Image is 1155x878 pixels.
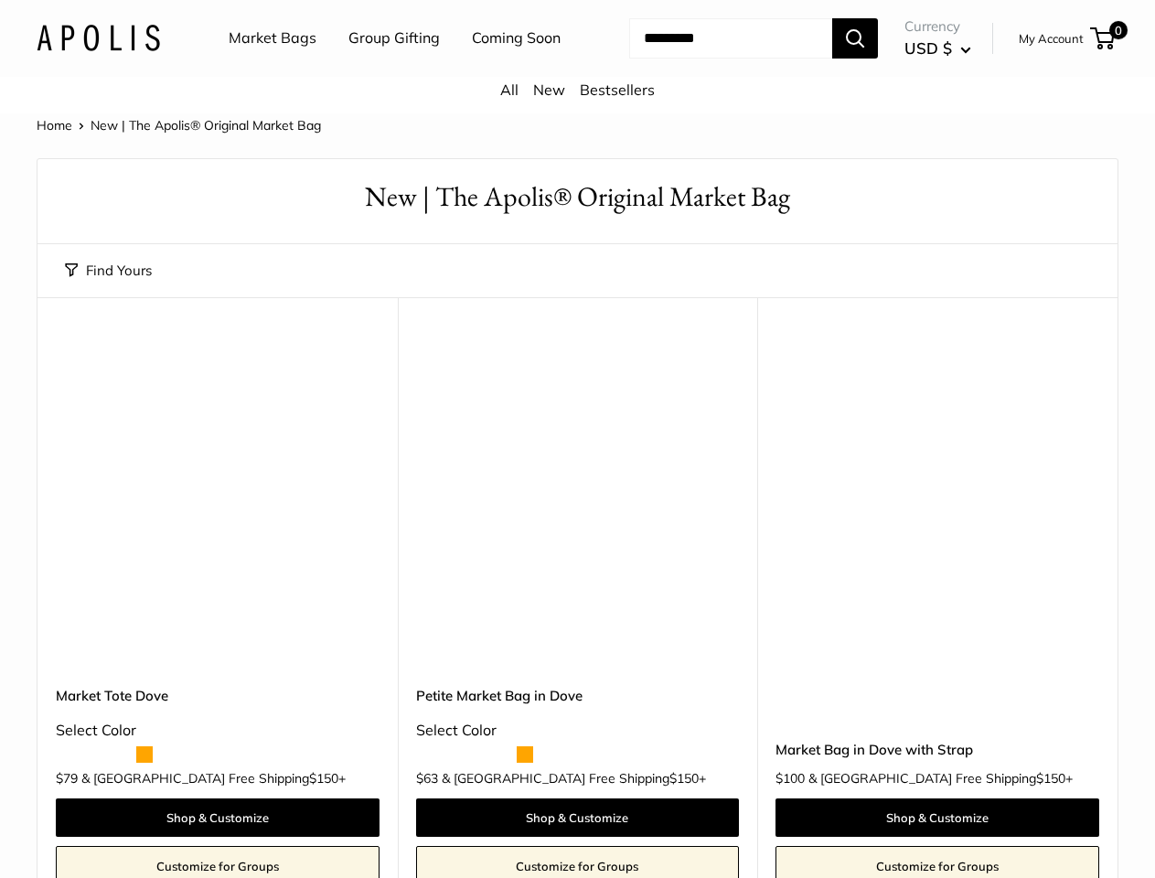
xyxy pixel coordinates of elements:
span: & [GEOGRAPHIC_DATA] Free Shipping + [81,772,346,785]
img: Apolis [37,25,160,51]
h1: New | The Apolis® Original Market Bag [65,177,1090,217]
span: $79 [56,770,78,787]
a: Shop & Customize [775,798,1099,837]
span: & [GEOGRAPHIC_DATA] Free Shipping + [808,772,1073,785]
span: 0 [1109,21,1128,39]
span: $63 [416,770,438,787]
a: Shop & Customize [416,798,740,837]
span: $150 [1036,770,1065,787]
span: New | The Apolis® Original Market Bag [91,117,321,134]
a: 0 [1092,27,1115,49]
button: Search [832,18,878,59]
a: All [500,80,519,99]
a: Petite Market Bag in DovePetite Market Bag in Dove [416,343,740,667]
a: Bestsellers [580,80,655,99]
a: Coming Soon [472,25,561,52]
a: Group Gifting [348,25,440,52]
a: Market Bag in Dove with StrapMarket Bag in Dove with Strap [775,343,1099,667]
a: Market Tote DoveMarket Tote Dove [56,343,380,667]
nav: Breadcrumb [37,113,321,137]
span: Currency [904,14,971,39]
a: New [533,80,565,99]
span: $150 [669,770,699,787]
button: USD $ [904,34,971,63]
a: My Account [1019,27,1084,49]
div: Select Color [56,717,380,744]
a: Market Bags [229,25,316,52]
a: Home [37,117,72,134]
a: Market Bag in Dove with Strap [775,739,1099,760]
span: USD $ [904,38,952,58]
input: Search... [629,18,832,59]
div: Select Color [416,717,740,744]
a: Market Tote Dove [56,685,380,706]
span: $100 [775,770,805,787]
span: $150 [309,770,338,787]
span: & [GEOGRAPHIC_DATA] Free Shipping + [442,772,706,785]
button: Find Yours [65,258,152,284]
a: Shop & Customize [56,798,380,837]
a: Petite Market Bag in Dove [416,685,740,706]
